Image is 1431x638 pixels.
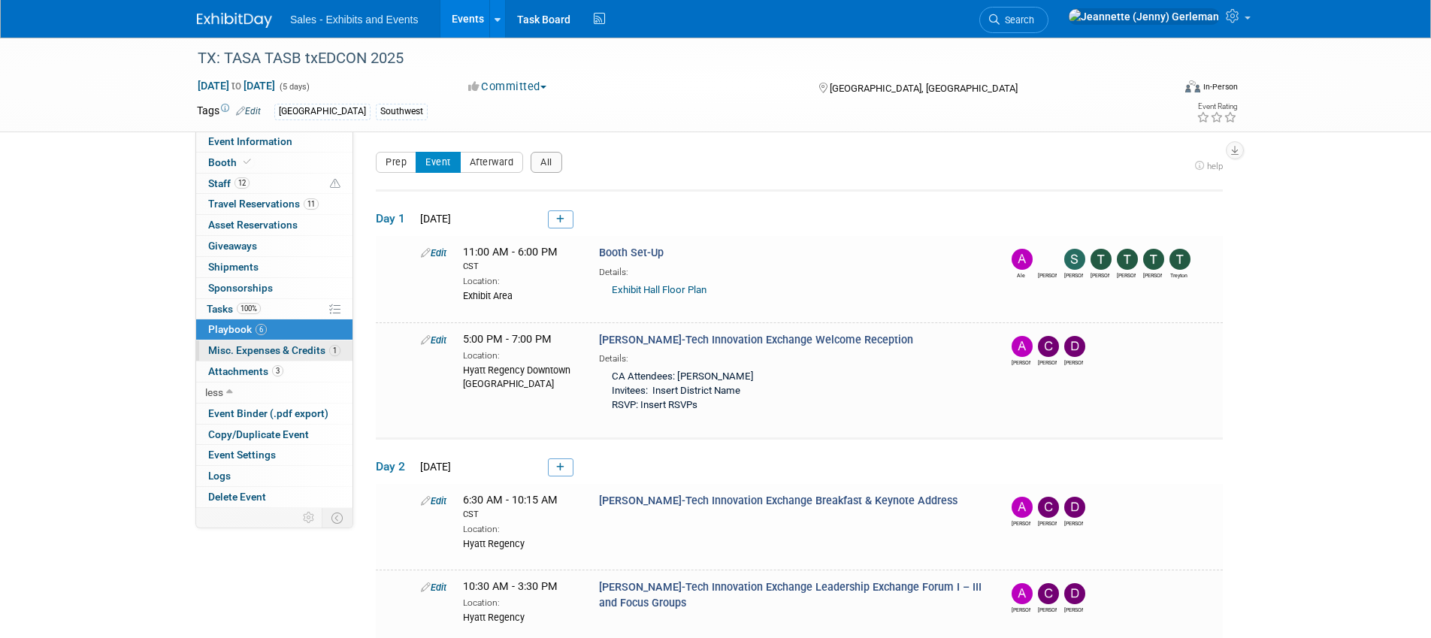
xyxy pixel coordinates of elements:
div: Location: [463,273,576,288]
span: [PERSON_NAME]-Tech Innovation Exchange Breakfast & Keynote Address [599,494,958,507]
a: less [196,382,352,403]
img: Ale Gonzalez [1012,249,1033,270]
a: Delete Event [196,487,352,507]
div: CA Attendees: [PERSON_NAME] Invitees: Insert District Name RSVP: Insert RSVPs [599,365,985,419]
span: Shipments [208,261,259,273]
div: Tracie Sullivan [1117,270,1136,280]
div: David Webb [1064,357,1083,367]
img: Albert Martinez [1012,336,1033,357]
a: Copy/Duplicate Event [196,425,352,445]
td: Tags [197,103,261,120]
div: Hyatt Regency [463,536,576,551]
div: Terri Ballesteros [1091,270,1109,280]
img: ExhibitDay [197,13,272,28]
span: Event Binder (.pdf export) [208,407,328,419]
button: Committed [463,79,552,95]
span: 1 [329,345,340,356]
div: Location: [463,594,576,609]
span: Travel Reservations [208,198,319,210]
img: David Webb [1064,497,1085,518]
div: CLAUDIA Salinas [1038,518,1057,528]
span: [GEOGRAPHIC_DATA], [GEOGRAPHIC_DATA] [830,83,1018,94]
img: Albert Martinez [1012,497,1033,518]
span: [DATE] [416,461,451,473]
div: Hyatt Regency [463,609,576,624]
span: Day 2 [376,458,413,475]
div: David Webb [1064,518,1083,528]
img: Tracie Sullivan [1117,249,1138,270]
span: Booth Set-Up [599,246,664,259]
img: Terri Ballesteros [1091,249,1112,270]
span: Delete Event [208,491,266,503]
button: Event [416,152,461,173]
span: Sales - Exhibits and Events [290,14,418,26]
div: Albert Martinez [1012,518,1030,528]
div: Ale Gonzalez [1012,270,1030,280]
div: CST [463,509,576,521]
img: Treyton Stender [1169,249,1190,270]
a: Edit [421,247,446,259]
span: less [205,386,223,398]
a: Edit [236,106,261,116]
a: Shipments [196,257,352,277]
span: Playbook [208,323,267,335]
a: Edit [421,334,446,346]
div: In-Person [1203,81,1238,92]
button: Prep [376,152,416,173]
a: Search [979,7,1048,33]
span: help [1207,161,1223,171]
span: Day 1 [376,210,413,227]
span: [PERSON_NAME]-Tech Innovation Exchange Leadership Exchange Forum I – III and Focus Groups [599,581,982,609]
img: CLAUDIA Salinas [1038,583,1059,604]
div: TX: TASA TASB txEDCON 2025 [192,45,1149,72]
a: Sponsorships [196,278,352,298]
div: CST [463,261,576,273]
img: Jeannette (Jenny) Gerleman [1038,250,1171,265]
span: Logs [208,470,231,482]
img: Jeannette (Jenny) Gerleman [1068,8,1220,25]
span: 5:00 PM - 7:00 PM [463,333,552,346]
a: Attachments3 [196,361,352,382]
div: Location: [463,521,576,536]
td: Toggle Event Tabs [322,508,353,528]
span: Booth [208,156,254,168]
a: Asset Reservations [196,215,352,235]
span: 3 [272,365,283,376]
div: Location: [463,347,576,362]
button: Afterward [460,152,524,173]
a: Edit [421,495,446,506]
div: Treyton Stender [1169,270,1188,280]
div: Jeannette (Jenny) Gerleman [1038,265,1057,275]
div: CLAUDIA Salinas [1038,604,1057,614]
span: Copy/Duplicate Event [208,428,309,440]
a: Playbook6 [196,319,352,340]
a: Misc. Expenses & Credits1 [196,340,352,361]
span: Potential Scheduling Conflict -- at least one attendee is tagged in another overlapping event. [330,177,340,191]
div: Details: [599,348,985,365]
div: Trenda Treviño-Sims [1143,270,1162,280]
a: Exhibit Hall Floor Plan [612,284,706,295]
span: 11:00 AM - 6:00 PM [463,246,576,272]
img: Albert Martinez [1012,583,1033,604]
span: 6 [256,324,267,335]
td: Personalize Event Tab Strip [296,508,322,528]
span: [DATE] [DATE] [197,79,276,92]
span: Misc. Expenses & Credits [208,344,340,356]
span: Attachments [208,365,283,377]
span: 100% [237,303,261,314]
div: Southwest [376,104,428,119]
span: Sponsorships [208,282,273,294]
a: Event Settings [196,445,352,465]
span: to [229,80,244,92]
a: Booth [196,153,352,173]
button: All [531,152,562,173]
div: Albert Martinez [1012,604,1030,614]
img: Trenda Treviño-Sims [1143,249,1164,270]
a: Edit [421,582,446,593]
span: [DATE] [416,213,451,225]
div: Details: [599,262,985,279]
a: Event Information [196,132,352,152]
span: Giveaways [208,240,257,252]
a: Staff12 [196,174,352,194]
img: Shawn Popovich [1064,249,1085,270]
